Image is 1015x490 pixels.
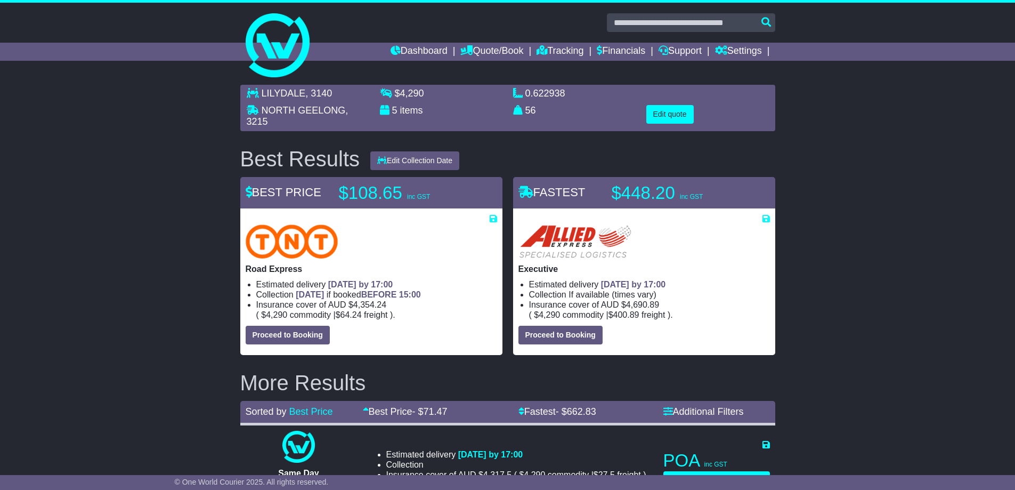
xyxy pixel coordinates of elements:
[646,105,694,124] button: Edit quote
[556,406,596,417] span: - $
[339,182,472,204] p: $108.65
[601,280,666,289] span: [DATE] by 17:00
[246,186,321,199] span: BEST PRICE
[524,470,545,479] span: 4,290
[391,43,448,61] a: Dashboard
[518,264,770,274] p: Executive
[412,406,448,417] span: - $
[567,406,596,417] span: 662.83
[518,224,632,259] img: Allied Express Local Courier: Executive
[663,471,770,490] button: Proceed to Booking
[395,88,424,99] span: $
[569,290,656,299] span: If available (times vary)
[548,470,589,479] span: Commodity
[518,406,596,417] a: Fastest- $662.83
[424,406,448,417] span: 71.47
[240,371,775,395] h2: More Results
[370,151,459,170] button: Edit Collection Date
[262,88,306,99] span: LILYDALE
[518,326,603,344] button: Proceed to Booking
[617,470,640,479] span: Freight
[282,431,314,463] img: One World Courier: Same Day Nationwide(quotes take 0.5-1 hour)
[704,461,727,468] span: inc GST
[529,290,770,300] li: Collection
[532,310,668,319] span: $ $
[256,310,395,320] span: ( ).
[266,310,287,319] span: 4,290
[289,406,333,417] a: Best Price
[247,105,348,127] span: , 3215
[256,290,497,300] li: Collection
[606,310,608,319] span: |
[353,300,386,309] span: 4,354.24
[262,105,346,116] span: NORTH GEELONG
[246,406,287,417] span: Sorted by
[246,264,497,274] p: Road Express
[256,300,387,310] span: Insurance cover of AUD $
[400,105,423,116] span: items
[537,43,583,61] a: Tracking
[334,310,336,319] span: |
[518,186,586,199] span: FASTEST
[290,310,331,319] span: Commodity
[598,470,615,479] span: 27.5
[597,43,645,61] a: Financials
[539,310,560,319] span: 4,290
[246,326,330,344] button: Proceed to Booking
[525,88,565,99] span: 0.622938
[256,279,497,290] li: Estimated delivery
[458,450,523,459] span: [DATE] by 17:00
[235,147,366,171] div: Best Results
[400,88,424,99] span: 4,290
[392,105,397,116] span: 5
[525,105,536,116] span: 56
[460,43,523,61] a: Quote/Book
[363,406,448,417] a: Best Price- $71.47
[328,280,393,289] span: [DATE] by 17:00
[386,449,649,460] li: Estimated delivery
[175,478,329,486] span: © One World Courier 2025. All rights reserved.
[364,310,387,319] span: Freight
[514,470,648,480] span: ( ).
[483,470,511,479] span: 4,317.5
[715,43,762,61] a: Settings
[529,310,673,320] span: ( ).
[659,43,702,61] a: Support
[663,406,744,417] a: Additional Filters
[296,290,324,299] span: [DATE]
[613,310,639,319] span: 400.89
[591,470,594,479] span: |
[407,193,430,200] span: inc GST
[246,224,338,259] img: TNT Domestic: Road Express
[386,460,649,470] li: Collection
[529,300,660,310] span: Insurance cover of AUD $
[386,470,512,480] span: Insurance cover of AUD $
[399,290,421,299] span: 15:00
[517,470,643,479] span: $ $
[612,182,745,204] p: $448.20
[529,279,770,290] li: Estimated delivery
[626,300,659,309] span: 4,690.89
[340,310,362,319] span: 64.24
[680,193,703,200] span: inc GST
[296,290,420,299] span: if booked
[563,310,604,319] span: Commodity
[663,450,770,471] p: POA
[259,310,390,319] span: $ $
[305,88,332,99] span: , 3140
[361,290,397,299] span: BEFORE
[642,310,665,319] span: Freight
